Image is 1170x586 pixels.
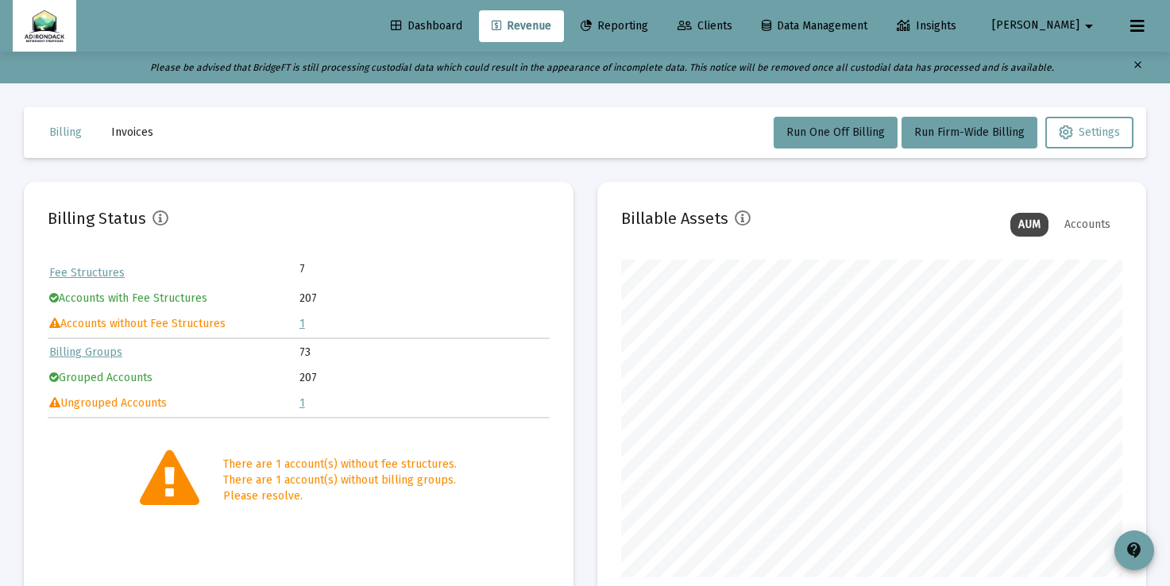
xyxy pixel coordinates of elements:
h2: Billing Status [48,206,146,231]
div: There are 1 account(s) without billing groups. [223,472,457,488]
span: Billing [49,125,82,139]
td: Grouped Accounts [49,366,298,390]
td: 7 [299,261,423,277]
span: Reporting [581,19,648,33]
span: Revenue [492,19,551,33]
mat-icon: arrow_drop_down [1079,10,1099,42]
a: Billing Groups [49,345,122,359]
td: Accounts without Fee Structures [49,312,298,336]
a: 1 [299,317,305,330]
div: There are 1 account(s) without fee structures. [223,457,457,472]
span: Clients [678,19,732,33]
button: Invoices [98,117,166,148]
button: Run Firm-Wide Billing [902,117,1037,148]
button: Run One Off Billing [774,117,898,148]
span: Dashboard [391,19,462,33]
span: Run Firm-Wide Billing [914,125,1025,139]
a: Reporting [568,10,661,42]
a: Data Management [749,10,880,42]
span: Settings [1059,125,1120,139]
div: Please resolve. [223,488,457,504]
a: Fee Structures [49,266,125,280]
mat-icon: contact_support [1125,541,1144,560]
a: Dashboard [378,10,475,42]
span: Invoices [111,125,153,139]
a: 1 [299,396,305,410]
i: Please be advised that BridgeFT is still processing custodial data which could result in the appe... [150,62,1054,73]
img: Dashboard [25,10,64,42]
button: [PERSON_NAME] [973,10,1118,41]
h2: Billable Assets [621,206,728,231]
a: Clients [665,10,745,42]
td: 207 [299,287,548,310]
td: Accounts with Fee Structures [49,287,298,310]
td: 73 [299,341,548,364]
div: AUM [1010,213,1048,237]
span: Data Management [762,19,867,33]
mat-icon: clear [1132,56,1144,79]
td: Ungrouped Accounts [49,391,298,415]
span: [PERSON_NAME] [992,19,1079,33]
td: 207 [299,366,548,390]
button: Billing [37,117,95,148]
button: Settings [1045,117,1133,148]
a: Insights [884,10,969,42]
a: Revenue [479,10,564,42]
div: Accounts [1056,213,1118,237]
span: Run One Off Billing [786,125,885,139]
span: Insights [897,19,956,33]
